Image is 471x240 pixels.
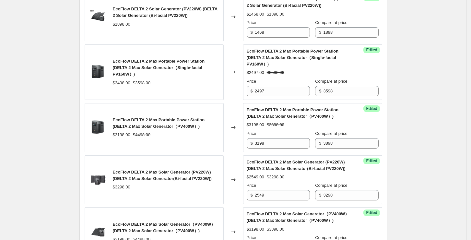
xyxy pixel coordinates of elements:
div: $3198.00 [247,122,264,128]
span: Edited [366,47,377,53]
span: $ [319,193,321,198]
strike: $3298.00 [267,174,284,180]
span: EcoFlow DELTA 2 Max Portable Power Station (DELTA 2 Max Solar Generator（Single-facial PV160W）) [247,49,339,66]
span: Edited [366,106,377,111]
div: $3498.00 [113,80,130,86]
strike: $1898.00 [267,11,284,18]
span: Compare at price [315,183,347,188]
div: $3198.00 [113,132,130,138]
div: $2549.00 [247,174,264,180]
span: Compare at price [315,235,347,240]
span: EcoFlow DELTA 2 Solar Generator (PV220W) (DELTA 2 Solar Generator (Bi-facial PV220W)) [113,6,218,18]
span: Edited [366,210,377,215]
span: Price [247,20,256,25]
div: $3298.00 [113,184,130,190]
div: $2497.00 [247,69,264,76]
span: EcoFlow DELTA 2 Max Portable Power Station (DELTA 2 Max Solar Generator（PV400W）) [247,107,339,119]
img: Frame128720396_1_80x.png [88,7,108,27]
strike: $3898.00 [267,226,284,233]
span: Price [247,183,256,188]
span: EcoFlow DELTA 2 Max Solar Generator (PV220W) (DELTA 2 Max Solar Generator(Bi-facial PV220W)) [247,160,346,171]
strike: $3898.00 [267,122,284,128]
span: $ [319,89,321,93]
span: Compare at price [315,131,347,136]
span: EcoFlow DELTA 2 Max Solar Generator（PV400W） (DELTA 2 Max Solar Generator（PV400W）) [247,211,349,223]
span: Compare at price [315,20,347,25]
span: EcoFlow DELTA 2 Max Solar Generator (PV220W) (DELTA 2 Max Solar Generator(Bi-facial PV220W)) [113,170,212,181]
span: $ [251,30,253,35]
span: $ [319,30,321,35]
span: EcoFlow DELTA 2 Max Solar Generator（PV400W） (DELTA 2 Max Solar Generator（PV400W）) [113,222,216,233]
span: Edited [366,158,377,163]
span: EcoFlow DELTA 2 Max Portable Power Station (DELTA 2 Max Solar Generator（Single-facial PV160W）) [113,59,205,77]
div: $1898.00 [113,21,130,28]
span: Compare at price [315,79,347,84]
img: D2M_220W_ec5ea807-b07e-48cb-ba1a-4b1575cdd131_80x.png [88,170,108,189]
span: Price [247,79,256,84]
img: PC_-_19-1-DELTA_2_Max_80x.png [88,118,108,137]
span: Price [247,235,256,240]
div: $1468.00 [247,11,264,18]
span: $ [319,141,321,146]
span: $ [251,89,253,93]
span: Price [247,131,256,136]
div: $3198.00 [247,226,264,233]
span: EcoFlow DELTA 2 Max Portable Power Station (DELTA 2 Max Solar Generator（PV400W）) [113,117,205,129]
span: $ [251,193,253,198]
span: $ [251,141,253,146]
strike: $3598.00 [133,80,150,86]
strike: $3598.00 [267,69,284,76]
img: PC_-_19-1-DELTA_2_Max_80x.png [88,62,108,82]
strike: $4498.00 [133,132,150,138]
